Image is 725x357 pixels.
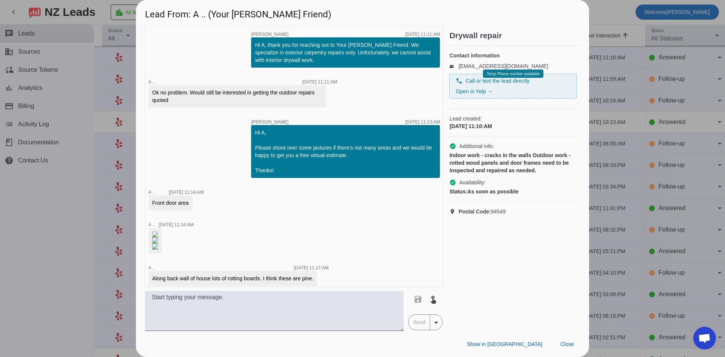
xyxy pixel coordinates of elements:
mat-icon: arrow_drop_down [432,318,441,327]
div: [DATE] 11:17:AM [294,266,329,270]
div: [DATE] 11:11:AM [405,32,440,37]
div: Indoor work - cracks in the walls Outdoor work - rotted wood panels and door frames need to be in... [449,151,577,174]
span: Show in [GEOGRAPHIC_DATA] [467,341,542,347]
div: Front door area [152,199,189,207]
div: [DATE] 11:10:AM [449,122,577,130]
img: 0rATsik9nfjWMLJHbVYJnQ [152,238,158,244]
span: A .. [148,79,155,85]
span: [PERSON_NAME] [251,120,288,124]
span: A .. [148,222,155,227]
span: [PERSON_NAME] [251,32,288,37]
span: Temp Phone number available [487,72,540,76]
div: Open chat [693,327,716,349]
mat-icon: touch_app [429,295,438,304]
div: Hi A, thank you for reaching out to Your [PERSON_NAME] Friend. We specialize in exterior carpentr... [255,41,436,64]
mat-icon: phone [456,77,463,84]
span: A .. [148,265,155,270]
div: Hi A, Please shoot over some pictures if there's not many areas and we would be happy to get you ... [255,129,436,174]
mat-icon: check_circle [449,143,456,150]
div: Ok no problem. Would still be interested in getting the outdoor repairs quoted [152,89,322,104]
div: [DATE] 11:14:AM [159,223,193,227]
span: Availability: [459,179,486,186]
a: [EMAIL_ADDRESS][DOMAIN_NAME] [458,63,548,69]
div: Along back wall of house lots of rotting boards. I think these are pine. [152,275,313,282]
div: [DATE] 11:14:AM [169,190,204,195]
img: f0pR19Ht8-b222WSGAXFBg [152,244,158,250]
span: Additional info: [459,142,494,150]
h2: Drywall repair [449,32,580,39]
span: Close [560,341,574,347]
span: Call or text the lead directly [466,77,529,85]
span: Lead created: [449,115,577,122]
span: A .. [148,190,155,195]
div: [DATE] 11:13:AM [405,120,440,124]
span: 94549 [458,208,506,215]
button: Close [554,337,580,351]
mat-icon: location_on [449,209,458,215]
img: mzu73-MSR2LRyk9XkBxxdg [152,232,158,238]
div: [DATE] 11:11:AM [302,80,337,84]
strong: Postal Code: [458,209,491,215]
button: Show in [GEOGRAPHIC_DATA] [461,337,548,351]
mat-icon: check_circle [449,179,456,186]
div: As soon as possible [449,188,577,195]
a: Open in Yelp → [456,88,492,94]
mat-icon: email [449,64,458,68]
strong: Status: [449,189,467,195]
h4: Contact information [449,52,577,59]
